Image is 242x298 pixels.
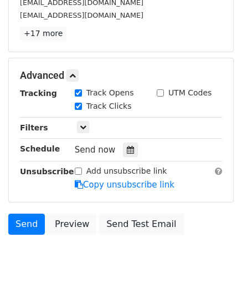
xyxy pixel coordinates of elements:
[20,89,57,98] strong: Tracking
[20,167,74,176] strong: Unsubscribe
[20,11,143,19] small: [EMAIL_ADDRESS][DOMAIN_NAME]
[86,100,132,112] label: Track Clicks
[48,214,96,235] a: Preview
[99,214,183,235] a: Send Test Email
[20,144,60,153] strong: Schedule
[187,245,242,298] iframe: Chat Widget
[20,123,48,132] strong: Filters
[75,180,174,190] a: Copy unsubscribe link
[168,87,212,99] label: UTM Codes
[86,87,134,99] label: Track Opens
[75,145,116,155] span: Send now
[8,214,45,235] a: Send
[20,27,66,41] a: +17 more
[20,69,222,82] h5: Advanced
[86,165,167,177] label: Add unsubscribe link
